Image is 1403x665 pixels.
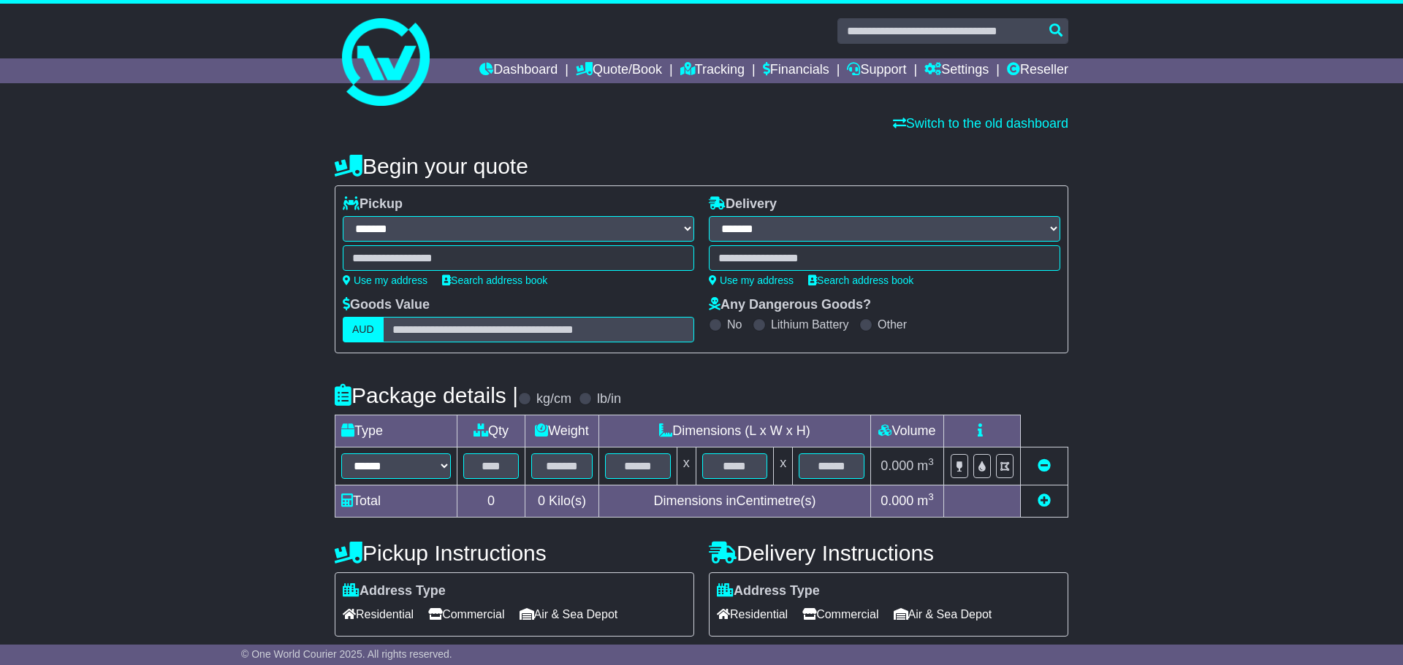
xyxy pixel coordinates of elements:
span: m [917,458,934,473]
td: 0 [457,485,525,518]
label: lb/in [597,391,621,407]
td: Type [335,415,457,447]
td: x [677,447,696,485]
label: Other [878,318,907,331]
label: Delivery [709,196,777,212]
label: Goods Value [343,297,430,313]
sup: 3 [928,491,934,502]
a: Switch to the old dashboard [893,116,1068,131]
span: 0.000 [881,458,913,473]
span: Commercial [428,603,504,626]
a: Settings [924,58,989,83]
h4: Begin your quote [335,154,1068,178]
sup: 3 [928,456,934,467]
span: Air & Sea Depot [894,603,992,626]
span: Commercial [802,603,878,626]
a: Reseller [1007,58,1068,83]
a: Search address book [808,274,913,286]
span: m [917,493,934,508]
a: Remove this item [1038,458,1051,473]
span: 0.000 [881,493,913,508]
label: AUD [343,317,384,342]
span: Residential [343,603,414,626]
label: Any Dangerous Goods? [709,297,871,313]
h4: Pickup Instructions [335,541,694,565]
td: Volume [870,415,943,447]
a: Add new item [1038,493,1051,508]
a: Tracking [680,58,745,83]
td: Dimensions in Centimetre(s) [598,485,870,518]
a: Use my address [343,274,427,286]
h4: Package details | [335,383,518,407]
td: Total [335,485,457,518]
h4: Delivery Instructions [709,541,1068,565]
label: Pickup [343,196,403,212]
label: kg/cm [536,391,571,407]
label: Address Type [343,583,446,599]
span: 0 [538,493,545,508]
a: Financials [763,58,829,83]
a: Quote/Book [576,58,662,83]
span: © One World Courier 2025. All rights reserved. [241,648,452,660]
span: Air & Sea Depot [520,603,618,626]
td: Kilo(s) [525,485,599,518]
td: Qty [457,415,525,447]
label: Address Type [717,583,820,599]
td: x [774,447,793,485]
td: Dimensions (L x W x H) [598,415,870,447]
a: Use my address [709,274,794,286]
label: Lithium Battery [771,318,849,331]
a: Support [847,58,906,83]
a: Dashboard [479,58,558,83]
td: Weight [525,415,599,447]
span: Residential [717,603,788,626]
label: No [727,318,742,331]
a: Search address book [442,274,547,286]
